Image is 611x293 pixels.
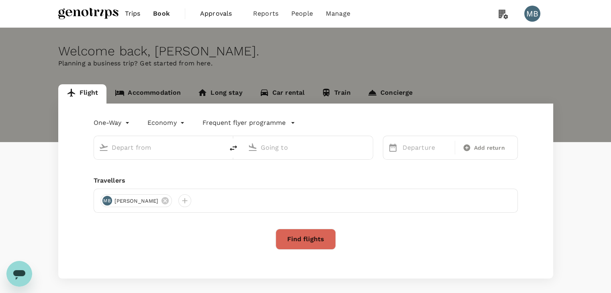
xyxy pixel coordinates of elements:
[58,5,119,22] img: Genotrips - ALL
[106,84,189,104] a: Accommodation
[253,9,278,18] span: Reports
[112,141,207,154] input: Depart from
[202,118,295,128] button: Frequent flyer programme
[94,176,518,185] div: Travellers
[313,84,359,104] a: Train
[474,144,505,152] span: Add return
[202,118,286,128] p: Frequent flyer programme
[58,44,553,59] div: Welcome back , [PERSON_NAME] .
[153,9,170,18] span: Book
[403,143,450,153] p: Departure
[251,84,313,104] a: Car rental
[524,6,540,22] div: MB
[224,138,243,158] button: delete
[58,84,107,104] a: Flight
[125,9,141,18] span: Trips
[326,9,350,18] span: Manage
[110,197,163,205] span: [PERSON_NAME]
[147,116,186,129] div: Economy
[291,9,313,18] span: People
[200,9,240,18] span: Approvals
[189,84,251,104] a: Long stay
[58,59,553,68] p: Planning a business trip? Get started from here.
[102,196,112,206] div: MB
[276,229,336,250] button: Find flights
[94,116,131,129] div: One-Way
[367,146,369,148] button: Open
[218,146,220,148] button: Open
[359,84,421,104] a: Concierge
[6,261,32,287] iframe: Button to launch messaging window
[261,141,356,154] input: Going to
[100,194,172,207] div: MB[PERSON_NAME]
